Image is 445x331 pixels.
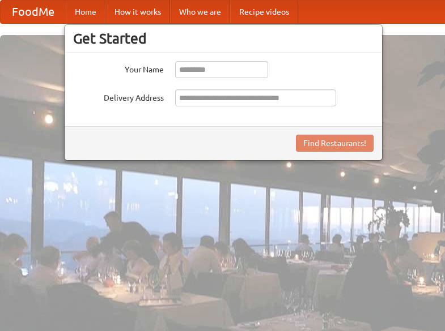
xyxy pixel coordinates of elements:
[230,1,298,23] a: Recipe videos
[105,1,170,23] a: How it works
[73,61,164,75] label: Your Name
[66,1,105,23] a: Home
[296,135,374,152] button: Find Restaurants!
[73,89,164,104] label: Delivery Address
[170,1,230,23] a: Who we are
[73,30,374,47] h3: Get Started
[1,1,66,23] a: FoodMe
